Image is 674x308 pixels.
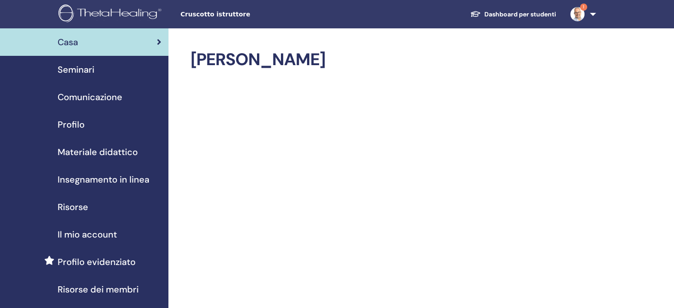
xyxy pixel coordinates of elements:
span: Il mio account [58,228,117,241]
span: Seminari [58,63,94,76]
span: 1 [580,4,587,11]
span: Insegnamento in linea [58,173,149,186]
span: Profilo evidenziato [58,255,136,269]
a: Dashboard per studenti [463,6,563,23]
img: graduation-cap-white.svg [470,10,481,18]
img: default.jpg [570,7,584,21]
span: Risorse [58,200,88,214]
span: Risorse dei membri [58,283,139,296]
img: logo.png [58,4,164,24]
span: Comunicazione [58,90,122,104]
span: Profilo [58,118,85,131]
span: Casa [58,35,78,49]
span: Cruscotto istruttore [180,10,313,19]
h2: [PERSON_NAME] [191,50,594,70]
span: Materiale didattico [58,145,138,159]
